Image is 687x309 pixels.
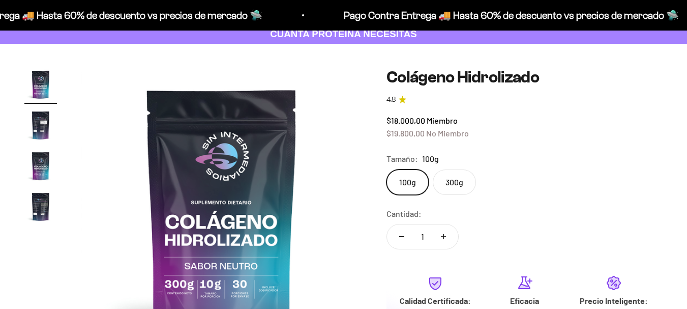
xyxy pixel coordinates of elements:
[24,109,57,145] button: Ir al artículo 2
[386,94,663,105] a: 4.84.8 de 5.0 estrellas
[24,150,57,182] img: Colágeno Hidrolizado
[344,7,679,23] p: Pago Contra Entrega 🚚 Hasta 60% de descuento vs precios de mercado 🛸
[387,224,416,249] button: Reducir cantidad
[24,109,57,142] img: Colágeno Hidrolizado
[400,296,471,305] strong: Calidad Certificada:
[24,68,57,101] img: Colágeno Hidrolizado
[24,190,57,226] button: Ir al artículo 4
[270,29,417,39] strong: CUANTA PROTEÍNA NECESITAS
[422,152,439,165] span: 100g
[429,224,458,249] button: Aumentar cantidad
[386,68,663,86] h1: Colágeno Hidrolizado
[386,152,418,165] legend: Tamaño:
[386,94,396,105] span: 4.8
[580,296,648,305] strong: Precio Inteligente:
[426,128,469,138] span: No Miembro
[24,150,57,185] button: Ir al artículo 3
[427,116,458,125] span: Miembro
[386,128,425,138] span: $19.800,00
[386,207,422,220] label: Cantidad:
[24,190,57,223] img: Colágeno Hidrolizado
[386,116,425,125] span: $18.000,00
[24,68,57,104] button: Ir al artículo 1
